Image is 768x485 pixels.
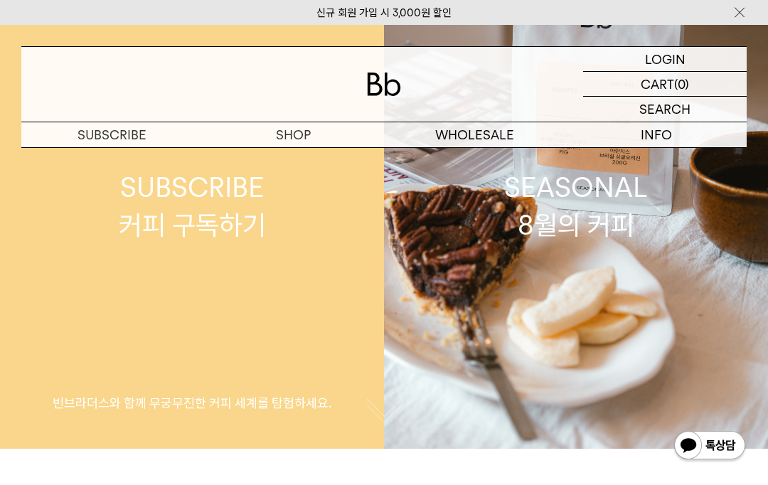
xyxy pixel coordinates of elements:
a: SUBSCRIBE [21,122,203,147]
p: CART [641,72,674,96]
p: LOGIN [645,47,686,71]
p: SEARCH [639,97,690,122]
a: CART (0) [583,72,747,97]
p: WHOLESALE [384,122,565,147]
div: SUBSCRIBE 커피 구독하기 [119,169,266,244]
p: INFO [565,122,747,147]
a: 신규 회원 가입 시 3,000원 할인 [316,6,452,19]
a: LOGIN [583,47,747,72]
div: SEASONAL 8월의 커피 [504,169,648,244]
a: SHOP [203,122,384,147]
p: (0) [674,72,689,96]
img: 로고 [367,73,401,96]
img: 카카오톡 채널 1:1 채팅 버튼 [673,430,747,464]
